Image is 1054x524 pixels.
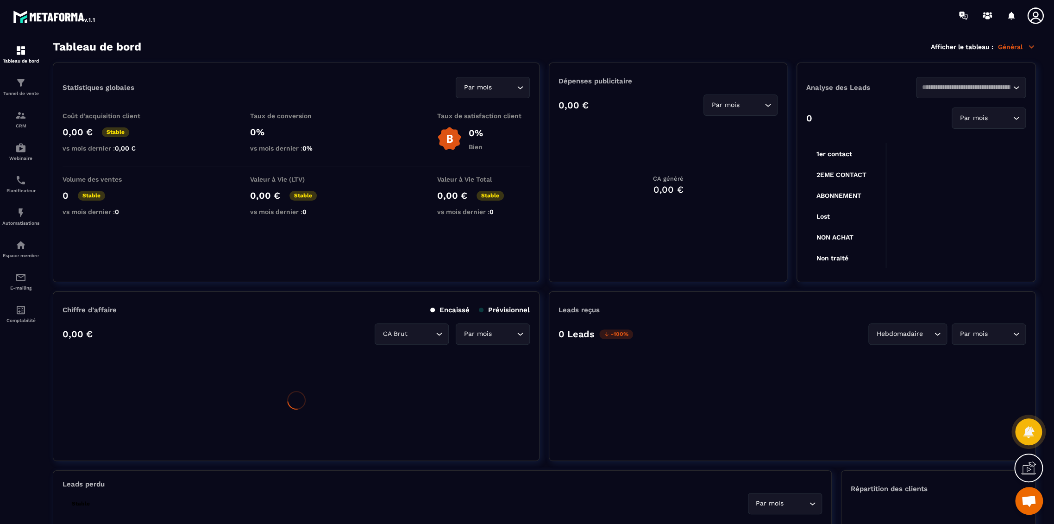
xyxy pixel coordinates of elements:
p: Prévisionnel [479,306,530,314]
input: Search for option [990,329,1010,339]
p: Automatisations [2,221,39,226]
p: Tableau de bord [2,58,39,63]
p: Comptabilité [2,318,39,323]
input: Search for option [741,100,762,110]
input: Search for option [786,499,807,509]
p: Stable [289,191,317,201]
input: Search for option [494,82,514,93]
p: 0 Leads [558,328,595,340]
p: -100% [599,329,633,339]
p: Statistiques globales [63,83,134,92]
div: Search for option [703,95,778,116]
img: logo [13,8,96,25]
div: Search for option [456,77,530,98]
img: automations [15,207,26,218]
p: Espace membre [2,253,39,258]
div: Search for option [748,493,822,514]
p: 0,00 € [558,100,589,111]
img: formation [15,45,26,56]
p: 0 [806,113,812,124]
p: Bien [469,143,483,151]
a: automationsautomationsEspace membre [2,233,39,265]
div: Search for option [952,323,1026,345]
a: formationformationCRM [2,103,39,135]
p: Taux de conversion [250,112,343,120]
span: Hebdomadaire [874,329,925,339]
a: formationformationTunnel de vente [2,70,39,103]
div: Search for option [456,323,530,345]
p: vs mois dernier : [63,145,155,152]
p: 0% [469,127,483,139]
p: vs mois dernier : [437,208,530,215]
input: Search for option [925,329,932,339]
p: Leads reçus [558,306,600,314]
input: Search for option [494,329,514,339]
a: schedulerschedulerPlanificateur [2,168,39,200]
p: Leads perdu [63,480,105,488]
img: b-badge-o.b3b20ee6.svg [437,126,462,151]
a: Mở cuộc trò chuyện [1015,487,1043,515]
img: formation [15,110,26,121]
p: Taux de satisfaction client [437,112,530,120]
p: vs mois dernier : [250,145,343,152]
span: Par mois [462,329,494,339]
p: Stable [67,499,94,509]
p: Coût d'acquisition client [63,112,155,120]
tspan: 1er contact [816,150,852,158]
span: Par mois [754,499,786,509]
p: Analyse des Leads [806,83,916,92]
img: accountant [15,304,26,316]
p: Dépenses publicitaire [558,77,778,85]
div: Search for option [916,77,1026,98]
p: E-mailing [2,285,39,290]
p: Stable [102,127,129,137]
span: 0 [115,208,119,215]
p: Chiffre d’affaire [63,306,117,314]
p: Afficher le tableau : [931,43,993,51]
p: Encaissé [430,306,470,314]
span: 0,00 € [115,145,136,152]
p: Valeur à Vie Total [437,176,530,183]
p: vs mois dernier : [63,208,155,215]
p: Général [998,43,1035,51]
tspan: ABONNEMENT [816,192,861,199]
p: 0 [63,190,69,201]
img: scheduler [15,175,26,186]
p: Stable [78,191,105,201]
span: 0 [489,208,494,215]
span: Par mois [709,100,741,110]
div: Search for option [952,107,1026,129]
p: 0,00 € [437,190,467,201]
div: Search for option [868,323,947,345]
img: automations [15,240,26,251]
a: formationformationTableau de bord [2,38,39,70]
tspan: NON ACHAT [816,234,853,241]
a: emailemailE-mailing [2,265,39,297]
span: CA Brut [381,329,409,339]
p: Répartition des clients [851,485,1026,493]
p: vs mois dernier : [250,208,343,215]
p: Valeur à Vie (LTV) [250,176,343,183]
div: Search for option [375,323,449,345]
span: Par mois [462,82,494,93]
a: automationsautomationsWebinaire [2,135,39,168]
p: 0,00 € [63,126,93,138]
img: formation [15,77,26,88]
span: 0% [302,145,313,152]
span: Par mois [958,329,990,339]
span: 0 [302,208,307,215]
p: CRM [2,123,39,128]
img: email [15,272,26,283]
p: Planificateur [2,188,39,193]
a: accountantaccountantComptabilité [2,297,39,330]
p: Tunnel de vente [2,91,39,96]
input: Search for option [409,329,433,339]
img: automations [15,142,26,153]
p: Webinaire [2,156,39,161]
p: 0,00 € [250,190,280,201]
tspan: Non traité [816,254,848,262]
p: Volume des ventes [63,176,155,183]
p: 0,00 € [63,328,93,340]
p: 0% [250,126,343,138]
a: automationsautomationsAutomatisations [2,200,39,233]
